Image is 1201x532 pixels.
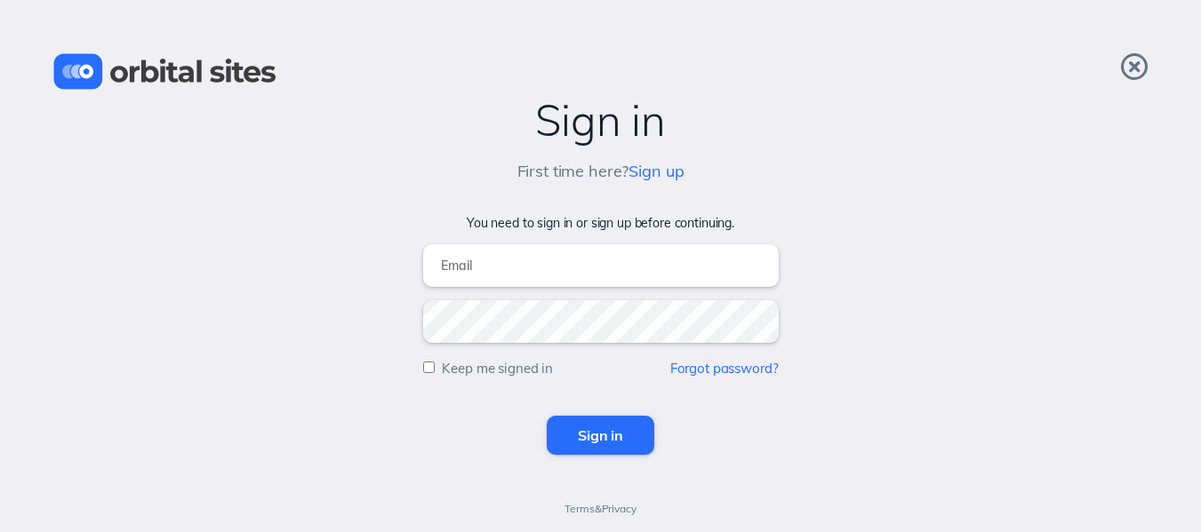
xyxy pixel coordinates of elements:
a: Privacy [602,502,637,515]
input: Email [423,244,779,287]
h2: Sign in [18,96,1183,145]
input: Sign in [547,416,654,455]
form: You need to sign in or sign up before continuing. [18,216,1183,455]
img: Orbital Sites Logo [53,53,276,90]
h5: First time here? [517,163,685,181]
a: Terms [564,502,594,515]
a: Sign up [629,161,684,181]
label: Keep me signed in [442,360,553,377]
a: Forgot password? [670,360,779,377]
